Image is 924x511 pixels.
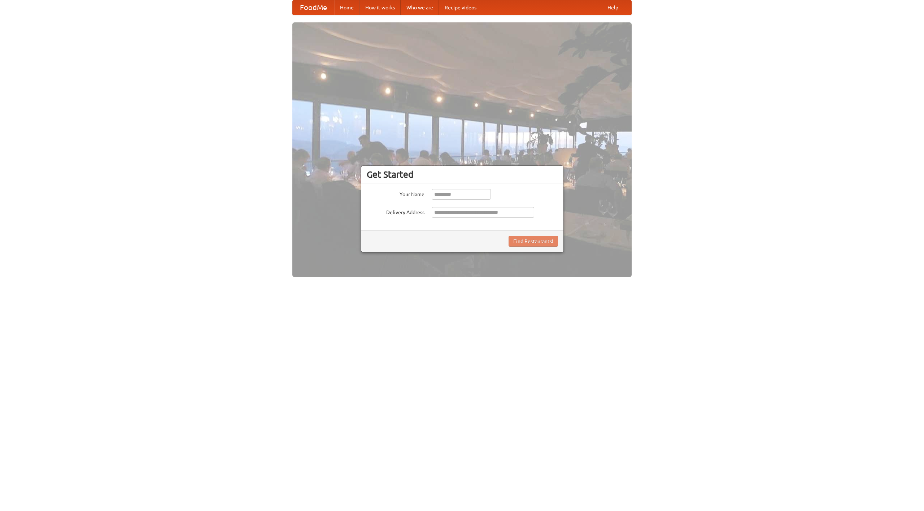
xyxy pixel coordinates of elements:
a: Who we are [401,0,439,15]
a: Recipe videos [439,0,482,15]
label: Your Name [367,189,424,198]
a: How it works [359,0,401,15]
a: Help [602,0,624,15]
a: Home [334,0,359,15]
h3: Get Started [367,169,558,180]
button: Find Restaurants! [509,236,558,247]
a: FoodMe [293,0,334,15]
label: Delivery Address [367,207,424,216]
